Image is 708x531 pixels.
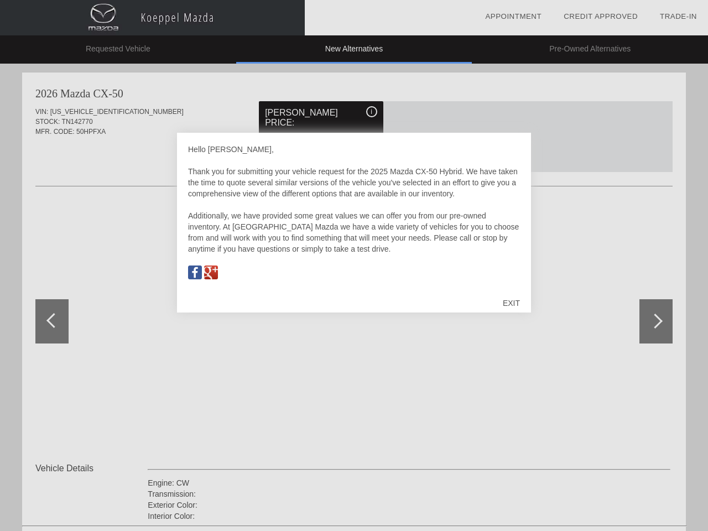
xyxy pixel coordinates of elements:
[188,144,520,288] div: Hello [PERSON_NAME], Thank you for submitting your vehicle request for the 2025 Mazda CX-50 Hybri...
[564,12,638,20] a: Credit Approved
[204,265,218,279] img: Map to Koeppel Mazda
[660,12,697,20] a: Trade-In
[485,12,542,20] a: Appointment
[492,287,531,320] div: EXIT
[188,265,202,279] img: Map to Koeppel Mazda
